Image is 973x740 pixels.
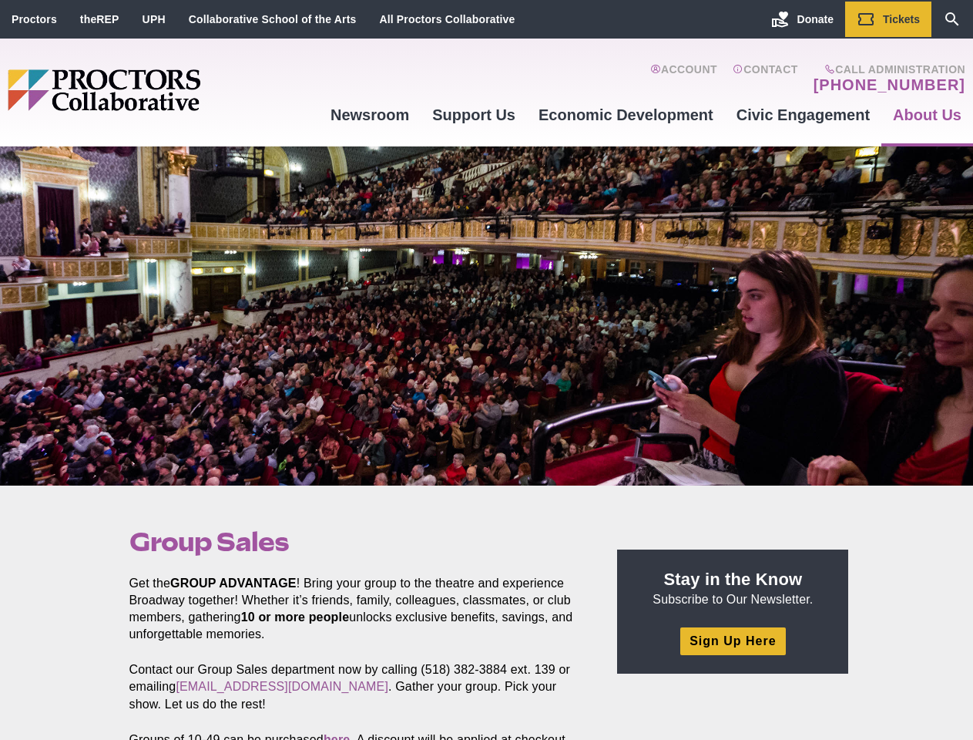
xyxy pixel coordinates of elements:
[241,610,350,624] strong: 10 or more people
[664,570,803,589] strong: Stay in the Know
[680,627,785,654] a: Sign Up Here
[143,13,166,25] a: UPH
[883,13,920,25] span: Tickets
[931,2,973,37] a: Search
[809,63,965,76] span: Call Administration
[733,63,798,94] a: Contact
[379,13,515,25] a: All Proctors Collaborative
[170,577,297,590] strong: GROUP ADVANTAGE
[12,13,57,25] a: Proctors
[814,76,965,94] a: [PHONE_NUMBER]
[129,661,582,712] p: Contact our Group Sales department now by calling (518) 382-3884 ext. 139 or emailing . Gather yo...
[636,568,830,608] p: Subscribe to Our Newsletter.
[797,13,834,25] span: Donate
[881,94,973,136] a: About Us
[129,575,582,643] p: Get the ! Bring your group to the theatre and experience Broadway together! Whether it’s friends,...
[176,680,388,693] a: [EMAIL_ADDRESS][DOMAIN_NAME]
[845,2,931,37] a: Tickets
[129,527,582,557] h1: Group Sales
[421,94,527,136] a: Support Us
[8,69,319,111] img: Proctors logo
[650,63,717,94] a: Account
[319,94,421,136] a: Newsroom
[760,2,845,37] a: Donate
[527,94,725,136] a: Economic Development
[80,13,119,25] a: theREP
[189,13,357,25] a: Collaborative School of the Arts
[725,94,881,136] a: Civic Engagement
